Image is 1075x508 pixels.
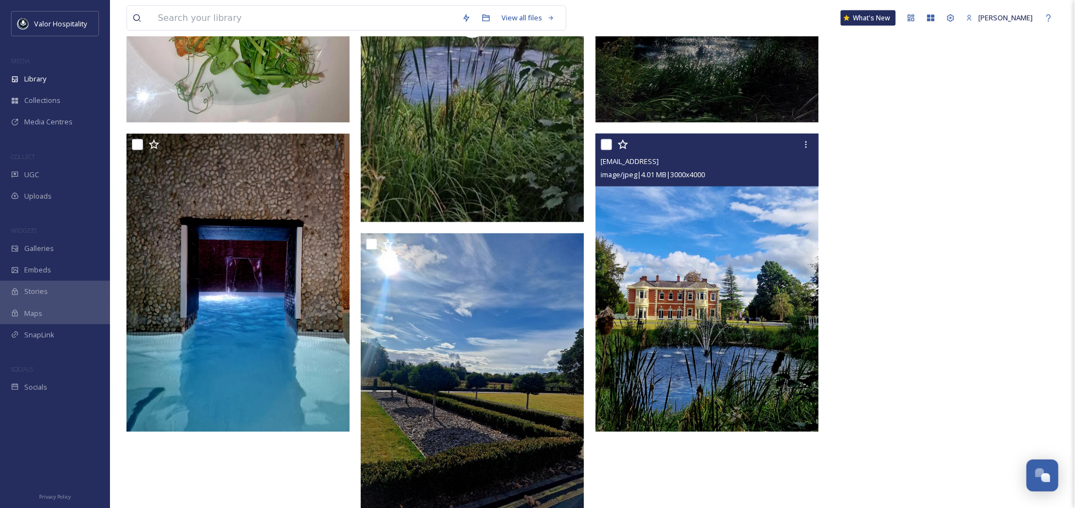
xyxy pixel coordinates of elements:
span: Uploads [24,191,52,201]
a: View all files [496,7,560,29]
span: [EMAIL_ADDRESS] [601,156,659,166]
input: Search your library [152,6,456,30]
span: Collections [24,95,60,106]
span: [PERSON_NAME] [979,13,1033,23]
span: Galleries [24,243,54,254]
span: COLLECT [11,152,35,161]
span: WIDGETS [11,226,36,234]
button: Open Chat [1027,460,1059,491]
span: Library [24,74,46,84]
img: ext_1758083981.151283_mjamiddleton@gmail.com-inbound3181571914276071241.jpg [126,134,350,431]
span: Valor Hospitality [34,19,87,29]
span: UGC [24,170,39,180]
span: Privacy Policy [39,493,71,500]
span: SnapLink [24,330,54,340]
span: Stories [24,286,48,297]
span: SOCIALS [11,365,33,373]
img: ext_1758083981.160521_mjamiddleton@gmail.com-inbound579355357233402932.jpg [596,134,819,431]
span: MEDIA [11,57,30,65]
span: Socials [24,382,47,392]
span: Embeds [24,265,51,275]
a: [PERSON_NAME] [961,7,1039,29]
span: Media Centres [24,117,73,127]
span: image/jpeg | 4.01 MB | 3000 x 4000 [601,170,705,179]
img: images [18,18,29,29]
a: Privacy Policy [39,489,71,502]
span: Maps [24,308,42,319]
a: What's New [841,10,896,26]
